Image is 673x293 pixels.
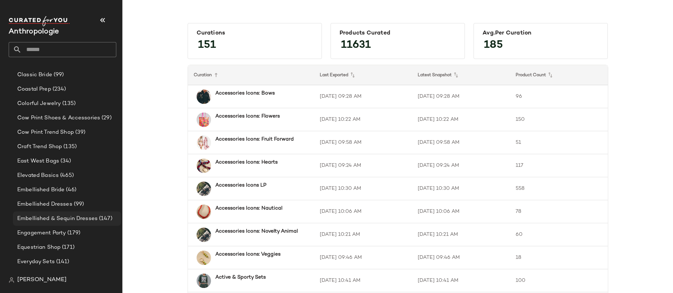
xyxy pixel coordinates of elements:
span: Cow Print Shoes & Accessories [17,114,100,122]
td: [DATE] 10:41 AM [412,269,510,292]
td: [DATE] 10:22 AM [412,108,510,131]
td: [DATE] 09:28 AM [412,85,510,108]
div: Curations [197,30,313,37]
td: [DATE] 10:30 AM [314,177,412,200]
span: 11631 [334,32,378,58]
td: [DATE] 09:24 AM [412,154,510,177]
td: [DATE] 09:58 AM [314,131,412,154]
span: (179) [66,229,80,237]
td: [DATE] 09:58 AM [412,131,510,154]
td: [DATE] 10:21 AM [412,223,510,246]
span: Current Company Name [9,28,59,36]
span: (171) [60,243,75,252]
span: Colorful Jewelry [17,100,61,108]
span: (99) [52,71,64,79]
span: (147) [98,215,112,223]
td: [DATE] 10:06 AM [412,200,510,223]
img: 4277477790001_037_b [197,274,211,288]
span: Elevated Basics [17,171,59,180]
td: 100 [510,269,608,292]
span: (46) [64,186,76,194]
img: 102303997_012_b14 [197,182,211,196]
b: Accessories Icons: Nautical [215,205,282,212]
span: 151 [191,32,223,58]
td: 96 [510,85,608,108]
span: (29) [100,114,112,122]
img: 102374097_064_b [197,136,211,150]
span: (34) [59,157,71,165]
span: Equestrian Shop [17,243,60,252]
span: Craft Trend Shop [17,143,62,151]
td: [DATE] 09:24 AM [314,154,412,177]
img: 102303997_012_b14 [197,228,211,242]
span: Embellished Bride [17,186,64,194]
td: [DATE] 10:30 AM [412,177,510,200]
b: Accessories Icons: Novelty Animal [215,228,298,235]
span: Embellished Dresses [17,200,72,209]
b: Accessories Icons: Fruit Forward [215,136,294,143]
img: 104028923_061_b2 [197,159,211,173]
td: [DATE] 09:46 AM [314,246,412,269]
span: (465) [59,171,74,180]
span: Coastal Prep [17,85,51,93]
img: 101906907_230_b [197,251,211,265]
td: [DATE] 09:28 AM [314,85,412,108]
b: Accessories Icons: Veggies [215,251,281,258]
img: 104351051_230_b14 [197,90,211,104]
td: 78 [510,200,608,223]
b: Accessories Icons: Bows [215,90,275,97]
td: 558 [510,177,608,200]
div: Products Curated [340,30,456,37]
span: (39) [74,128,86,137]
td: 60 [510,223,608,246]
span: Everyday Sets [17,258,55,266]
span: (249) [60,272,75,280]
img: svg%3e [9,277,14,283]
img: 104029061_060_b [197,205,211,219]
th: Curation [188,65,314,85]
td: [DATE] 10:41 AM [314,269,412,292]
td: 51 [510,131,608,154]
span: Embellished & Sequin Dresses [17,215,98,223]
td: [DATE] 10:06 AM [314,200,412,223]
td: [DATE] 10:22 AM [314,108,412,131]
span: (141) [55,258,69,266]
span: (135) [62,143,77,151]
span: 185 [477,32,510,58]
b: Accessories Icons: Flowers [215,113,280,120]
td: [DATE] 09:46 AM [412,246,510,269]
b: Accessories Icons: Hearts [215,159,278,166]
td: 18 [510,246,608,269]
div: Avg.per Curation [483,30,599,37]
b: Accessories Icons LP [215,182,266,189]
span: Fall Accessories [17,272,60,280]
span: Engagement Party [17,229,66,237]
th: Last Exported [314,65,412,85]
span: Classic Bride [17,71,52,79]
td: [DATE] 10:21 AM [314,223,412,246]
img: cfy_white_logo.C9jOOHJF.svg [9,16,70,26]
td: 150 [510,108,608,131]
th: Product Count [510,65,608,85]
span: Cow Print Trend Shop [17,128,74,137]
td: 117 [510,154,608,177]
th: Latest Snapshot [412,65,510,85]
span: East West Bags [17,157,59,165]
span: (234) [51,85,66,93]
span: [PERSON_NAME] [17,276,67,284]
span: (99) [72,200,84,209]
img: 97730931_082_b [197,113,211,127]
b: Active & Sporty Sets [215,274,266,281]
span: (135) [61,100,76,108]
